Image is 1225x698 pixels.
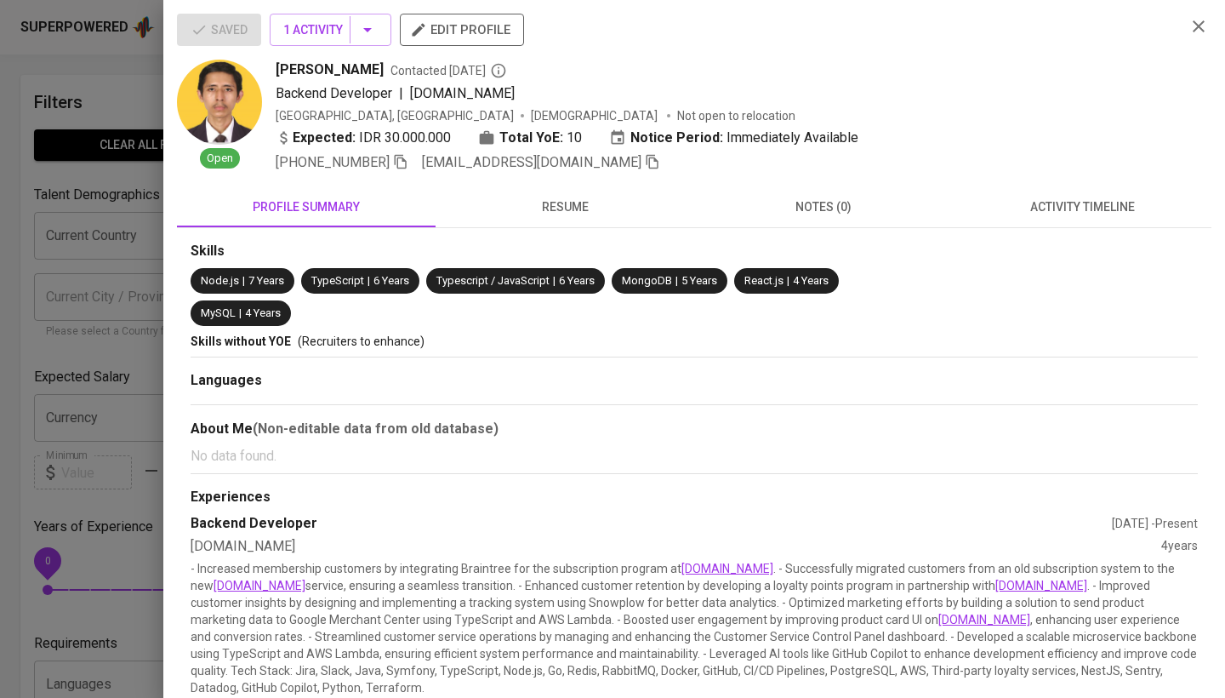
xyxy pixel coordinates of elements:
[677,107,795,124] p: Not open to relocation
[276,128,451,148] div: IDR 30.000.000
[995,579,1087,592] a: [DOMAIN_NAME]
[422,154,641,170] span: [EMAIL_ADDRESS][DOMAIN_NAME]
[276,85,392,101] span: Backend Developer
[559,274,595,287] span: 6 Years
[938,613,1030,626] a: [DOMAIN_NAME]
[744,274,783,287] span: React.js
[793,274,829,287] span: 4 Years
[446,197,684,218] span: resume
[499,128,563,148] b: Total YoE:
[704,197,943,218] span: notes (0)
[373,274,409,287] span: 6 Years
[311,274,364,287] span: TypeScript
[276,154,390,170] span: [PHONE_NUMBER]
[787,273,789,289] span: |
[191,514,1112,534] div: Backend Developer
[1112,515,1198,532] div: [DATE] - Present
[242,273,245,289] span: |
[675,273,678,289] span: |
[187,197,425,218] span: profile summary
[245,306,281,319] span: 4 Years
[270,14,391,46] button: 1 Activity
[1161,537,1198,557] div: 4 years
[200,151,240,167] span: Open
[191,488,1198,507] div: Experiences
[490,62,507,79] svg: By Batam recruiter
[191,335,291,348] span: Skills without YOE
[201,274,239,287] span: Node.js
[298,335,424,348] span: (Recruiters to enhance)
[283,20,378,41] span: 1 Activity
[553,273,556,289] span: |
[400,14,524,46] button: edit profile
[399,83,403,104] span: |
[400,22,524,36] a: edit profile
[276,107,514,124] div: [GEOGRAPHIC_DATA], [GEOGRAPHIC_DATA]
[963,197,1201,218] span: activity timeline
[390,62,507,79] span: Contacted [DATE]
[681,562,773,575] a: [DOMAIN_NAME]
[413,19,510,41] span: edit profile
[191,446,1198,466] p: No data found.
[410,85,515,101] span: [DOMAIN_NAME]
[201,306,236,319] span: MySQL
[609,128,858,148] div: Immediately Available
[681,274,717,287] span: 5 Years
[276,60,384,80] span: [PERSON_NAME]
[239,306,242,322] span: |
[293,128,356,148] b: Expected:
[531,107,660,124] span: [DEMOGRAPHIC_DATA]
[191,371,1198,391] div: Languages
[622,274,672,287] span: MongoDB
[191,242,1198,261] div: Skills
[630,128,723,148] b: Notice Period:
[191,537,1161,557] div: [DOMAIN_NAME]
[191,419,1198,439] div: About Me
[248,274,284,287] span: 7 Years
[567,128,582,148] span: 10
[191,560,1198,696] p: - Increased membership customers by integrating Braintree for the subscription program at . - Suc...
[214,579,305,592] a: [DOMAIN_NAME]
[436,274,550,287] span: Typescript / JavaScript
[253,421,499,437] b: (Non-editable data from old database)
[367,273,370,289] span: |
[177,60,262,145] img: 5c596b97480b9447d99287cf416b113f.jpg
